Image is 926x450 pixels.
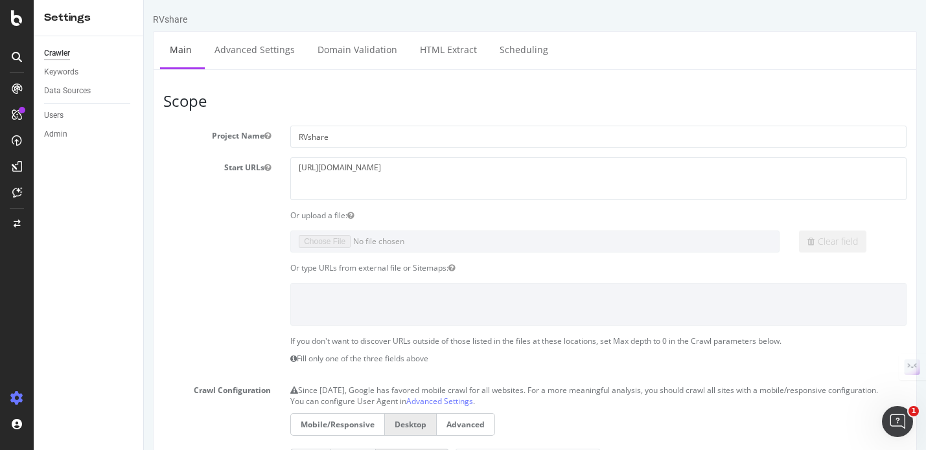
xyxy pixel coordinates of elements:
[121,130,127,141] button: Project Name
[16,32,58,67] a: Main
[44,65,78,79] div: Keywords
[266,32,343,67] a: HTML Extract
[44,84,91,98] div: Data Sources
[137,262,772,273] div: Or type URLs from external file or Sitemaps:
[19,93,763,109] h3: Scope
[61,32,161,67] a: Advanced Settings
[44,109,134,122] a: Users
[240,413,293,436] label: Desktop
[44,109,64,122] div: Users
[44,47,134,60] a: Crawler
[146,157,763,199] textarea: [URL][DOMAIN_NAME]
[44,128,67,141] div: Admin
[10,126,137,141] label: Project Name
[146,380,763,396] p: Since [DATE], Google has favored mobile crawl for all websites. For a more meaningful analysis, y...
[44,10,133,25] div: Settings
[164,32,263,67] a: Domain Validation
[262,396,329,407] a: Advanced Settings
[44,128,134,141] a: Admin
[44,47,70,60] div: Crawler
[44,65,134,79] a: Keywords
[293,413,351,436] label: Advanced
[346,32,414,67] a: Scheduling
[146,335,763,346] p: If you don't want to discover URLs outside of those listed in the files at these locations, set M...
[121,162,127,173] button: Start URLs
[909,406,919,416] span: 1
[137,210,772,221] div: Or upload a file:
[146,353,763,364] p: Fill only one of the three fields above
[10,380,137,396] label: Crawl Configuration
[44,84,134,98] a: Data Sources
[10,157,137,173] label: Start URLs
[882,406,913,437] iframe: Intercom live chat
[9,13,43,26] div: RVshare
[146,396,763,407] p: You can configure User Agent in .
[146,413,240,436] label: Mobile/Responsive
